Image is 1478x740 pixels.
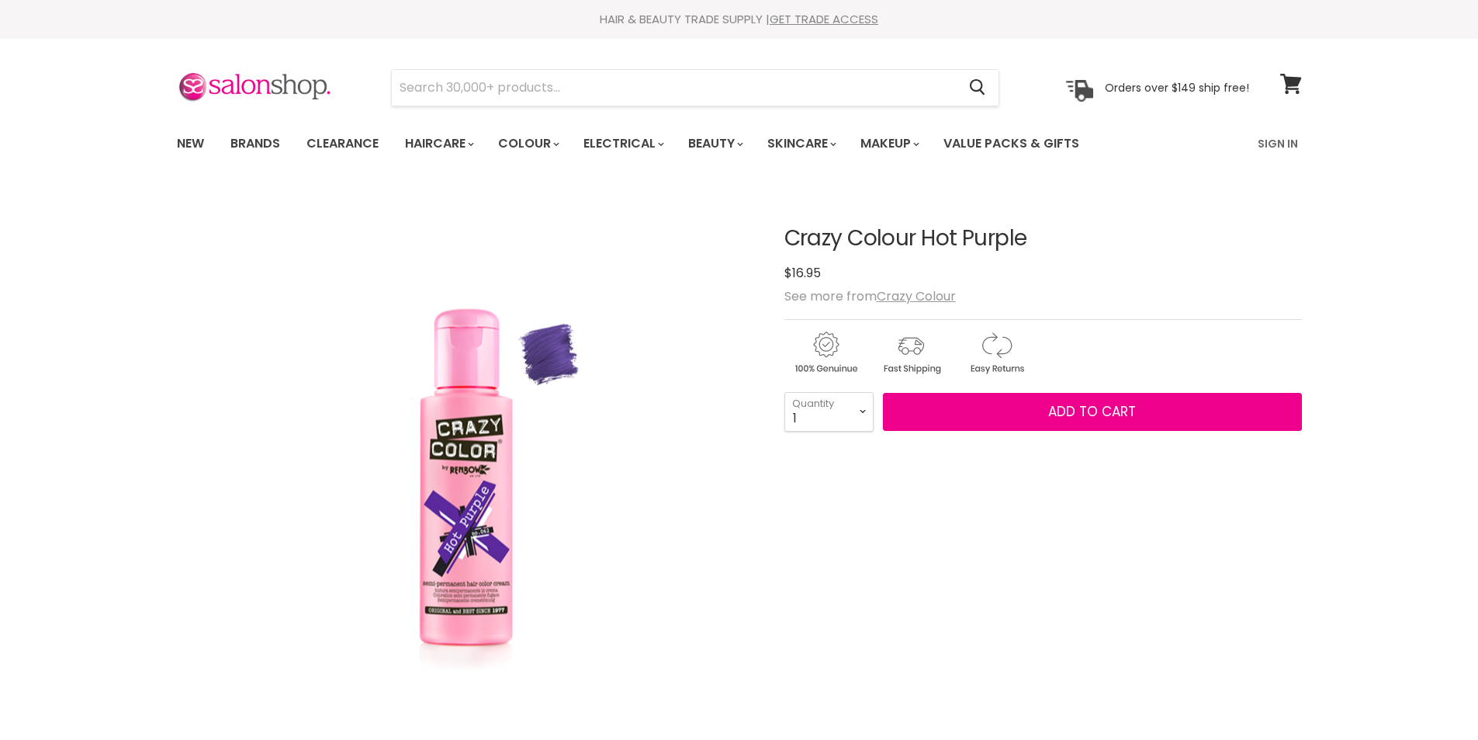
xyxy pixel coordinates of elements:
[486,127,569,160] a: Colour
[392,70,957,106] input: Search
[770,11,878,27] a: GET TRADE ACCESS
[157,121,1321,166] nav: Main
[784,392,874,431] select: Quantity
[219,127,292,160] a: Brands
[955,329,1037,377] img: returns.gif
[331,273,602,681] img: Crazy Colour Hot Purple
[784,329,867,377] img: genuine.gif
[756,127,846,160] a: Skincare
[849,127,929,160] a: Makeup
[1105,80,1249,94] p: Orders over $149 ship free!
[157,12,1321,27] div: HAIR & BEAUTY TRADE SUPPLY |
[391,69,999,106] form: Product
[784,287,956,305] span: See more from
[784,227,1302,251] h1: Crazy Colour Hot Purple
[295,127,390,160] a: Clearance
[784,264,821,282] span: $16.95
[877,287,956,305] a: Crazy Colour
[393,127,483,160] a: Haircare
[1248,127,1307,160] a: Sign In
[572,127,673,160] a: Electrical
[165,121,1170,166] ul: Main menu
[165,127,216,160] a: New
[957,70,999,106] button: Search
[1048,402,1136,421] span: Add to cart
[932,127,1091,160] a: Value Packs & Gifts
[883,393,1302,432] button: Add to cart
[870,329,952,377] img: shipping.gif
[677,127,753,160] a: Beauty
